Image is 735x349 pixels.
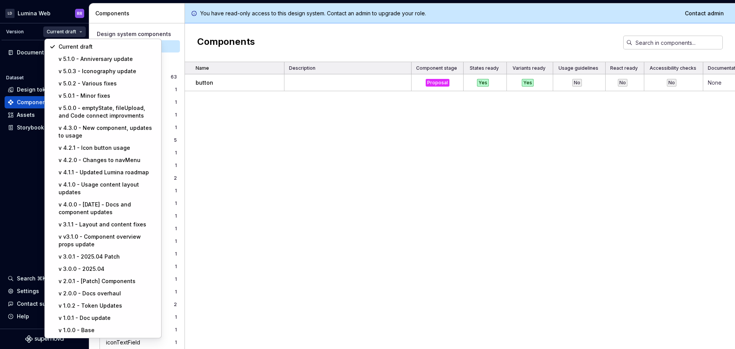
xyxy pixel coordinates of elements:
div: v v3.1.0 - Component overview props update [59,233,157,248]
div: v 3.0.0 - 2025.04 [59,265,157,273]
div: v 3.0.1 - 2025.04 Patch [59,253,157,261]
div: v 4.2.0 - Changes to navMenu [59,156,157,164]
div: v 5.0.0 - emptyState, fileUpload, and Code connect improvments [59,104,157,120]
div: v 4.1.1 - Updated Lumina roadmap [59,169,157,176]
div: v 1.0.2 - Token Updates [59,302,157,310]
div: v 1.0.0 - Base [59,326,157,334]
div: v 4.1.0 - Usage content layout updates [59,181,157,196]
div: v 5.0.1 - Minor fixes [59,92,157,100]
div: v 2.0.1 - [Patch] Components [59,277,157,285]
div: v 4.3.0 - New component, updates to usage [59,124,157,139]
div: v 5.0.3 - Iconography update [59,67,157,75]
div: Current draft [59,43,157,51]
div: v 1.0.1 - Doc update [59,314,157,322]
div: v 3.1.1 - Layout and content fixes [59,221,157,228]
div: v 2.0.0 - Docs overhaul [59,290,157,297]
div: v 4.2.1 - Icon button usage [59,144,157,152]
div: v 4.0.0 - [DATE] - Docs and component updates [59,201,157,216]
div: v 5.1.0 - Anniversary update [59,55,157,63]
div: v 5.0.2 - Various fixes [59,80,157,87]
